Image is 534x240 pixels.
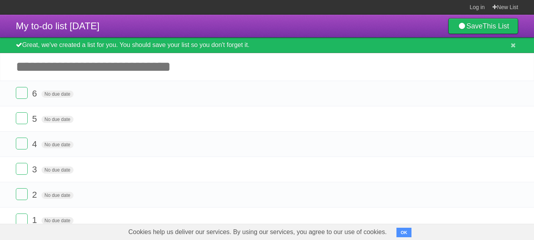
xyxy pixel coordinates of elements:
button: OK [396,228,412,237]
b: This List [483,22,509,30]
span: No due date [42,192,74,199]
span: No due date [42,166,74,174]
label: Done [16,87,28,99]
a: SaveThis List [448,18,518,34]
label: Done [16,112,28,124]
label: Done [16,214,28,225]
span: No due date [42,91,74,98]
span: 6 [32,89,39,98]
label: Done [16,188,28,200]
span: 4 [32,139,39,149]
span: No due date [42,217,74,224]
label: Done [16,163,28,175]
label: Done [16,138,28,149]
span: 2 [32,190,39,200]
span: 5 [32,114,39,124]
span: 3 [32,164,39,174]
span: No due date [42,116,74,123]
span: Cookies help us deliver our services. By using our services, you agree to our use of cookies. [121,224,395,240]
span: My to-do list [DATE] [16,21,100,31]
span: 1 [32,215,39,225]
span: No due date [42,141,74,148]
